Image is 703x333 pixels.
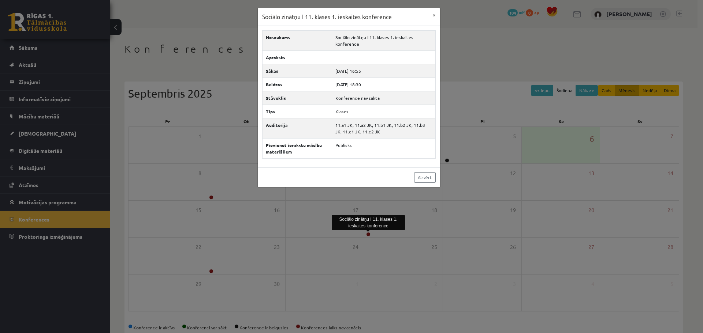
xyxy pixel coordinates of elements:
[262,12,392,21] h3: Sociālo zinātņu I 11. klases 1. ieskaites konference
[332,215,405,230] div: Sociālo zinātņu I 11. klases 1. ieskaites konference
[332,64,435,77] td: [DATE] 16:55
[332,138,435,158] td: Publisks
[428,8,440,22] button: ×
[262,30,332,50] th: Nosaukums
[262,118,332,138] th: Auditorija
[262,50,332,64] th: Apraksts
[414,172,436,183] a: Aizvērt
[332,91,435,105] td: Konference nav sākta
[262,91,332,105] th: Stāvoklis
[332,30,435,50] td: Sociālo zinātņu I 11. klases 1. ieskaites konference
[262,138,332,158] th: Pievienot ierakstu mācību materiāliem
[332,77,435,91] td: [DATE] 18:30
[332,105,435,118] td: Klases
[262,64,332,77] th: Sākas
[332,118,435,138] td: 11.a1 JK, 11.a2 JK, 11.b1 JK, 11.b2 JK, 11.b3 JK, 11.c1 JK, 11.c2 JK
[262,105,332,118] th: Tips
[262,77,332,91] th: Beidzas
